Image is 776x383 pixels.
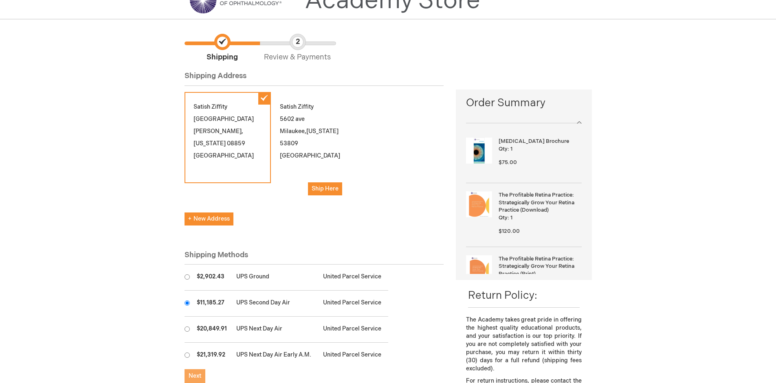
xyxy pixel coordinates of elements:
[185,212,233,225] button: New Address
[468,289,537,302] span: Return Policy:
[242,128,243,135] span: ,
[499,146,508,152] span: Qty
[305,128,306,135] span: ,
[188,215,230,222] span: New Address
[232,265,319,291] td: UPS Ground
[466,316,581,373] p: The Academy takes great pride in offering the highest quality educational products, and your sati...
[510,214,512,221] span: 1
[319,291,388,317] td: United Parcel Service
[197,325,227,332] span: $20,849.91
[510,146,512,152] span: 1
[499,228,520,234] span: $120.00
[189,372,201,379] span: Next
[319,317,388,343] td: United Parcel Service
[306,128,339,135] span: [US_STATE]
[185,71,444,86] div: Shipping Address
[466,255,492,281] img: The Profitable Retina Practice: Strategically Grow Your Retina Practice (Print)
[185,369,205,383] button: Next
[319,265,388,291] td: United Parcel Service
[466,138,492,164] img: Amblyopia Brochure
[232,317,319,343] td: UPS Next Day Air
[319,343,388,369] td: United Parcel Service
[499,191,579,214] strong: The Profitable Retina Practice: Strategically Grow Your Retina Practice (Download)
[499,255,579,278] strong: The Profitable Retina Practice: Strategically Grow Your Retina Practice (Print)
[466,96,581,115] span: Order Summary
[197,273,224,280] span: $2,902.43
[499,214,508,221] span: Qty
[185,250,444,265] div: Shipping Methods
[499,159,517,166] span: $75.00
[185,34,260,63] span: Shipping
[193,140,226,147] span: [US_STATE]
[499,138,579,145] strong: [MEDICAL_DATA] Brochure
[185,92,271,183] div: Satish Ziffity [GEOGRAPHIC_DATA] [PERSON_NAME] 08859 [GEOGRAPHIC_DATA]
[308,182,342,195] button: Ship Here
[232,291,319,317] td: UPS Second Day Air
[260,34,335,63] span: Review & Payments
[232,343,319,369] td: UPS Next Day Air Early A.M.
[197,299,224,306] span: $11,185.27
[271,92,357,204] div: Satish Ziffity 5602 ave Milaukee 53809 [GEOGRAPHIC_DATA]
[197,351,225,358] span: $21,319.92
[466,191,492,217] img: The Profitable Retina Practice: Strategically Grow Your Retina Practice (Download)
[312,185,339,192] span: Ship Here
